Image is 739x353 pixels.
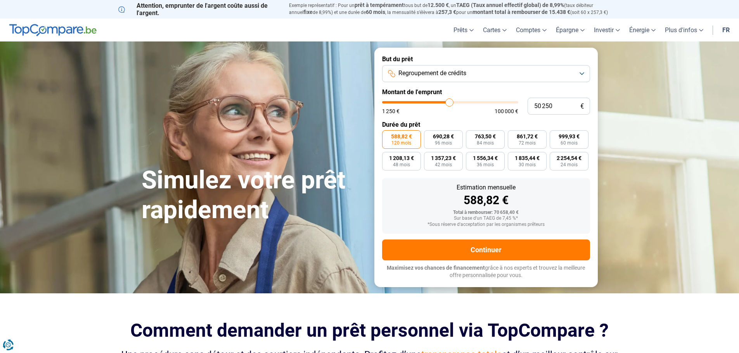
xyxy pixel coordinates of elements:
label: But du prêt [382,55,590,63]
span: Maximisez vos chances de financement [387,265,485,271]
span: 1 556,34 € [473,155,498,161]
div: Sur base d'un TAEG de 7,45 %* [388,216,584,221]
div: Total à rembourser: 70 658,40 € [388,210,584,215]
span: 24 mois [561,162,578,167]
span: TAEG (Taux annuel effectif global) de 8,99% [456,2,564,8]
span: 60 mois [561,141,578,145]
label: Montant de l'emprunt [382,88,590,96]
p: grâce à nos experts et trouvez la meilleure offre personnalisée pour vous. [382,264,590,279]
a: Comptes [511,19,551,41]
div: Estimation mensuelle [388,184,584,191]
span: montant total à rembourser de 15.438 € [472,9,570,15]
span: 257,3 € [438,9,456,15]
span: 1 208,13 € [389,155,414,161]
a: Prêts [449,19,478,41]
span: 36 mois [477,162,494,167]
span: 2 254,54 € [557,155,582,161]
span: 1 357,23 € [431,155,456,161]
span: 72 mois [519,141,536,145]
span: 96 mois [435,141,452,145]
span: 84 mois [477,141,494,145]
span: € [580,103,584,110]
a: fr [718,19,734,41]
span: Regroupement de crédits [398,69,466,77]
a: Cartes [478,19,511,41]
h2: Comment demander un prêt personnel via TopCompare ? [118,320,621,341]
span: 12.500 € [427,2,449,8]
span: 100 000 € [495,108,518,114]
span: 861,72 € [517,134,538,139]
a: Plus d'infos [660,19,708,41]
p: Attention, emprunter de l'argent coûte aussi de l'argent. [118,2,280,17]
span: 690,28 € [433,134,454,139]
span: 30 mois [519,162,536,167]
span: 588,82 € [391,134,412,139]
span: 1 250 € [382,108,400,114]
p: Exemple représentatif : Pour un tous but de , un (taux débiteur annuel de 8,99%) et une durée de ... [289,2,621,16]
span: fixe [303,9,313,15]
span: 48 mois [393,162,410,167]
img: TopCompare [9,24,97,36]
h1: Simulez votre prêt rapidement [142,165,365,225]
div: *Sous réserve d'acceptation par les organismes prêteurs [388,222,584,227]
a: Investir [589,19,625,41]
span: 999,93 € [559,134,580,139]
a: Épargne [551,19,589,41]
span: 763,50 € [475,134,496,139]
div: 588,82 € [388,195,584,206]
button: Regroupement de crédits [382,65,590,82]
button: Continuer [382,239,590,260]
span: 120 mois [391,141,411,145]
span: 42 mois [435,162,452,167]
label: Durée du prêt [382,121,590,128]
span: prêt à tempérament [355,2,404,8]
a: Énergie [625,19,660,41]
span: 60 mois [366,9,385,15]
span: 1 835,44 € [515,155,540,161]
